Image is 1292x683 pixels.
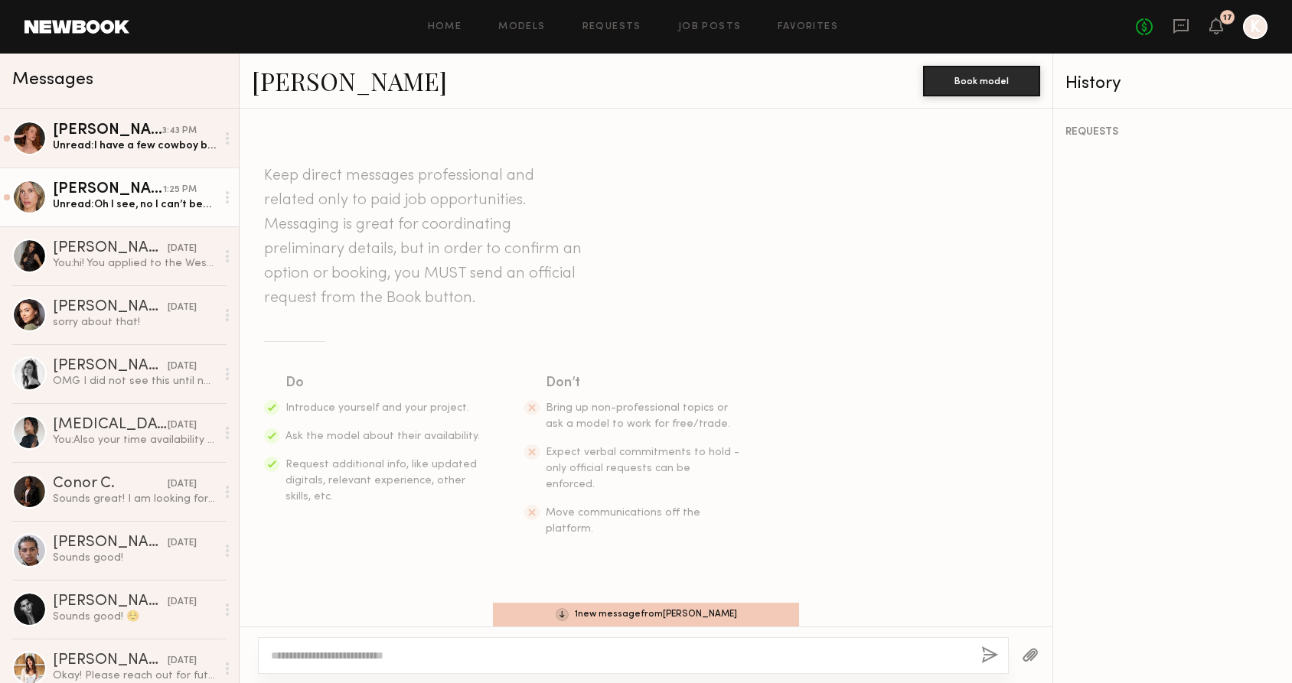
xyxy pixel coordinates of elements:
div: [DATE] [168,242,197,256]
div: Don’t [546,372,742,394]
div: Sounds good! [53,551,216,565]
div: Okay! Please reach out for future Projects too. Thanks! [53,668,216,683]
div: [DATE] [168,654,197,668]
div: [DATE] [168,536,197,551]
div: You: Also your time availability so I can book time slot for location! [53,433,216,447]
div: [PERSON_NAME] [53,594,168,610]
div: 17 [1223,14,1232,22]
div: Sounds good! ☺️ [53,610,216,624]
span: Messages [12,71,93,89]
div: [PERSON_NAME] [53,359,168,374]
div: 1 new message from [PERSON_NAME] [493,603,799,626]
div: Unread: I have a few cowboy boots I can bring! and my rate is 100/h ♥️ [53,138,216,153]
a: Requests [582,22,641,32]
div: [DATE] [168,477,197,492]
a: [PERSON_NAME] [252,64,447,97]
div: Conor C. [53,476,168,492]
span: Introduce yourself and your project. [285,403,469,413]
span: Ask the model about their availability. [285,431,480,441]
a: Job Posts [678,22,742,32]
div: 3:43 PM [162,124,197,138]
a: K [1243,15,1268,39]
div: sorry about that! [53,315,216,330]
div: Sounds great! I am looking forward to it [53,492,216,506]
div: [PERSON_NAME] [53,123,162,138]
div: [DATE] [168,595,197,610]
div: You: hi! You applied to the Western Jewelry Lifestyle campaign! I just wanted to make sure you sa... [53,256,216,271]
div: [DATE] [168,418,197,433]
div: Unread: Oh I see, no I can’t because I don’t drive 🥲 [53,197,216,212]
div: REQUESTS [1065,127,1280,138]
div: [DATE] [168,359,197,374]
a: Favorites [778,22,838,32]
div: [PERSON_NAME] [53,241,168,256]
div: [PERSON_NAME] [53,653,168,668]
div: [PERSON_NAME] [53,182,163,197]
button: Book model [923,66,1040,96]
div: OMG I did not see this until now…. I for some reason never get notifications for messages on this... [53,374,216,389]
div: [PERSON_NAME] [53,300,168,315]
div: 1:25 PM [163,183,197,197]
a: Home [428,22,462,32]
span: Request additional info, like updated digitals, relevant experience, other skills, etc. [285,460,477,502]
div: Do [285,372,481,394]
span: Bring up non-professional topics or ask a model to work for free/trade. [546,403,730,429]
a: Book model [923,73,1040,86]
header: Keep direct messages professional and related only to paid job opportunities. Messaging is great ... [264,164,586,311]
div: [DATE] [168,301,197,315]
a: Models [498,22,545,32]
div: [MEDICAL_DATA][PERSON_NAME] [53,418,168,433]
div: History [1065,75,1280,93]
div: [PERSON_NAME] [53,535,168,551]
span: Expect verbal commitments to hold - only official requests can be enforced. [546,447,739,489]
span: Move communications off the platform. [546,508,700,534]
